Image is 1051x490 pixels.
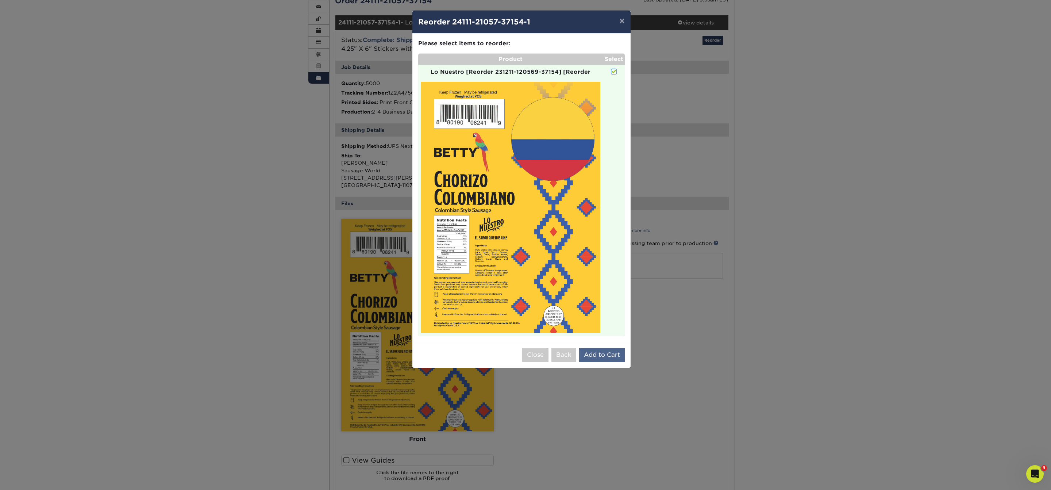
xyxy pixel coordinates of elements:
h4: Reorder 24111-21057-37154-1 [418,16,625,27]
strong: Product [498,55,523,62]
button: × [613,11,630,31]
span: 3 [1041,465,1047,471]
strong: Select [605,55,623,62]
button: Close [522,348,548,362]
strong: Lo Nuestro [Reorder 231211-120569-37154] [Reorder [431,68,590,75]
button: Back [551,348,576,362]
iframe: Intercom live chat [1026,465,1044,483]
strong: Please select items to reorder: [418,40,511,47]
img: primo-3570-6788a0a2459e7 [421,82,600,333]
button: Add to Cart [579,348,625,362]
